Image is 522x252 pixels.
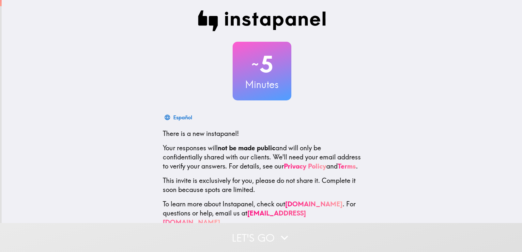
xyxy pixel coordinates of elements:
[218,144,275,152] b: not be made public
[163,143,361,171] p: Your responses will and will only be confidentially shared with our clients. We'll need your emai...
[163,176,361,194] p: This invite is exclusively for you, please do not share it. Complete it soon because spots are li...
[163,111,195,124] button: Español
[233,78,291,91] h3: Minutes
[198,10,326,31] img: Instapanel
[284,162,326,170] a: Privacy Policy
[233,51,291,78] h2: 5
[173,113,192,122] div: Español
[338,162,356,170] a: Terms
[163,200,361,227] p: To learn more about Instapanel, check out . For questions or help, email us at .
[251,54,260,74] span: ~
[163,129,239,138] span: There is a new instapanel!
[285,200,343,208] a: [DOMAIN_NAME]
